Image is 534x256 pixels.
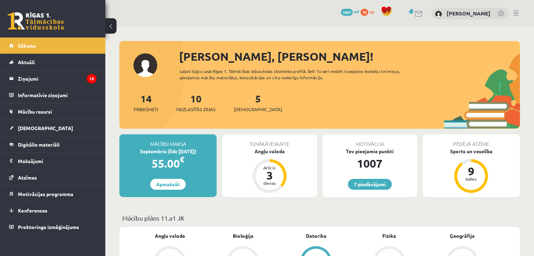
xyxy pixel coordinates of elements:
a: Datorika [306,232,327,240]
div: 9 [461,166,482,177]
a: Mācību resursi [9,103,97,120]
span: [DEMOGRAPHIC_DATA] [18,125,73,131]
a: 70 xp [361,9,377,14]
i: 10 [87,74,97,83]
div: Sports un veselība [423,148,520,155]
p: Mācību plāns 11.a1 JK [122,213,517,223]
div: Angļu valoda [222,148,317,155]
div: 3 [259,170,280,181]
a: Digitālie materiāli [9,136,97,153]
span: Atzīmes [18,174,37,181]
a: Informatīvie ziņojumi [9,87,97,103]
a: 1007 mP [341,9,360,14]
span: Aktuāli [18,59,35,65]
img: Rodrigo Bērziņš [435,11,442,18]
span: Mācību resursi [18,108,52,115]
div: Tuvākā ieskaite [222,134,317,148]
a: Motivācijas programma [9,186,97,202]
span: Proktoringa izmēģinājums [18,224,79,230]
div: 55.00 [119,155,217,172]
a: Angļu valoda Atlicis 3 dienas [222,148,317,194]
span: 1007 [341,9,353,16]
a: [PERSON_NAME] [447,10,490,17]
div: Tev pieejamie punkti [323,148,417,155]
div: Pēdējā atzīme [423,134,520,148]
div: Atlicis [259,166,280,170]
a: Bioloģija [233,232,253,240]
div: Laipni lūgts savā Rīgas 1. Tālmācības vidusskolas skolnieka profilā. Šeit Tu vari redzēt tuvojošo... [180,68,420,81]
span: 70 [361,9,368,16]
a: [DEMOGRAPHIC_DATA] [9,120,97,136]
span: Motivācijas programma [18,191,73,197]
a: Proktoringa izmēģinājums [9,219,97,235]
div: 1007 [323,155,417,172]
a: 10Neizlasītās ziņas [176,92,216,113]
span: xp [369,9,374,14]
a: Rīgas 1. Tālmācības vidusskola [8,12,64,30]
a: Ziņojumi10 [9,70,97,87]
span: Priekšmeti [134,106,158,113]
div: dienas [259,181,280,185]
span: Konferences [18,207,47,214]
legend: Maksājumi [18,153,97,169]
span: mP [354,9,360,14]
a: Ģeogrāfija [450,232,475,240]
span: € [180,154,184,164]
a: Angļu valoda [155,232,185,240]
div: Septembris (līdz [DATE]) [119,148,217,155]
a: Aktuāli [9,54,97,70]
span: Sākums [18,42,36,49]
a: Konferences [9,202,97,218]
span: Digitālie materiāli [18,141,60,148]
a: Apmaksāt [150,179,186,190]
legend: Informatīvie ziņojumi [18,87,97,103]
div: [PERSON_NAME], [PERSON_NAME]! [179,48,520,65]
a: Atzīmes [9,169,97,186]
span: Neizlasītās ziņas [176,106,216,113]
a: 7 piedāvājumi [348,179,392,190]
a: 14Priekšmeti [134,92,158,113]
div: Mācību maksa [119,134,217,148]
a: Sākums [9,38,97,54]
a: Fizika [382,232,396,240]
a: Sports un veselība 9 balles [423,148,520,194]
legend: Ziņojumi [18,70,97,87]
div: balles [461,177,482,181]
div: Motivācija [323,134,417,148]
a: 5[DEMOGRAPHIC_DATA] [234,92,282,113]
a: Maksājumi [9,153,97,169]
span: [DEMOGRAPHIC_DATA] [234,106,282,113]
